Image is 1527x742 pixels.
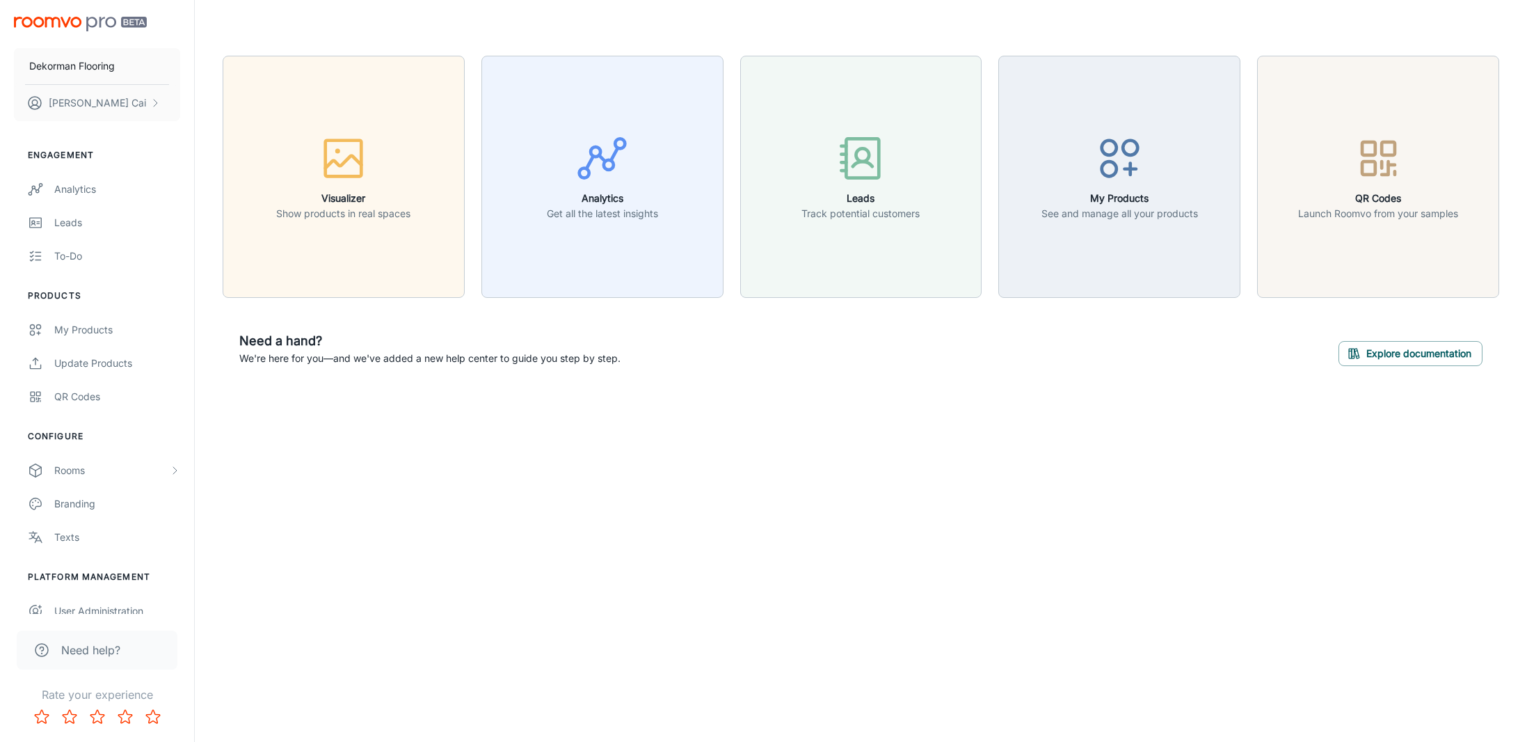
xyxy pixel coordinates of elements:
[801,206,920,221] p: Track potential customers
[54,182,180,197] div: Analytics
[1041,206,1198,221] p: See and manage all your products
[1298,206,1458,221] p: Launch Roomvo from your samples
[276,191,410,206] h6: Visualizer
[54,389,180,404] div: QR Codes
[14,48,180,84] button: Dekorman Flooring
[481,168,723,182] a: AnalyticsGet all the latest insights
[740,168,982,182] a: LeadsTrack potential customers
[54,322,180,338] div: My Products
[54,356,180,371] div: Update Products
[54,248,180,264] div: To-do
[1298,191,1458,206] h6: QR Codes
[1338,345,1482,359] a: Explore documentation
[54,215,180,230] div: Leads
[1338,341,1482,366] button: Explore documentation
[223,56,465,298] button: VisualizerShow products in real spaces
[14,17,147,31] img: Roomvo PRO Beta
[239,351,621,366] p: We're here for you—and we've added a new help center to guide you step by step.
[1041,191,1198,206] h6: My Products
[481,56,723,298] button: AnalyticsGet all the latest insights
[276,206,410,221] p: Show products in real spaces
[998,56,1240,298] button: My ProductsSee and manage all your products
[801,191,920,206] h6: Leads
[998,168,1240,182] a: My ProductsSee and manage all your products
[547,191,658,206] h6: Analytics
[547,206,658,221] p: Get all the latest insights
[239,331,621,351] h6: Need a hand?
[14,85,180,121] button: [PERSON_NAME] Cai
[1257,56,1499,298] button: QR CodesLaunch Roomvo from your samples
[1257,168,1499,182] a: QR CodesLaunch Roomvo from your samples
[29,58,115,74] p: Dekorman Flooring
[740,56,982,298] button: LeadsTrack potential customers
[49,95,146,111] p: [PERSON_NAME] Cai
